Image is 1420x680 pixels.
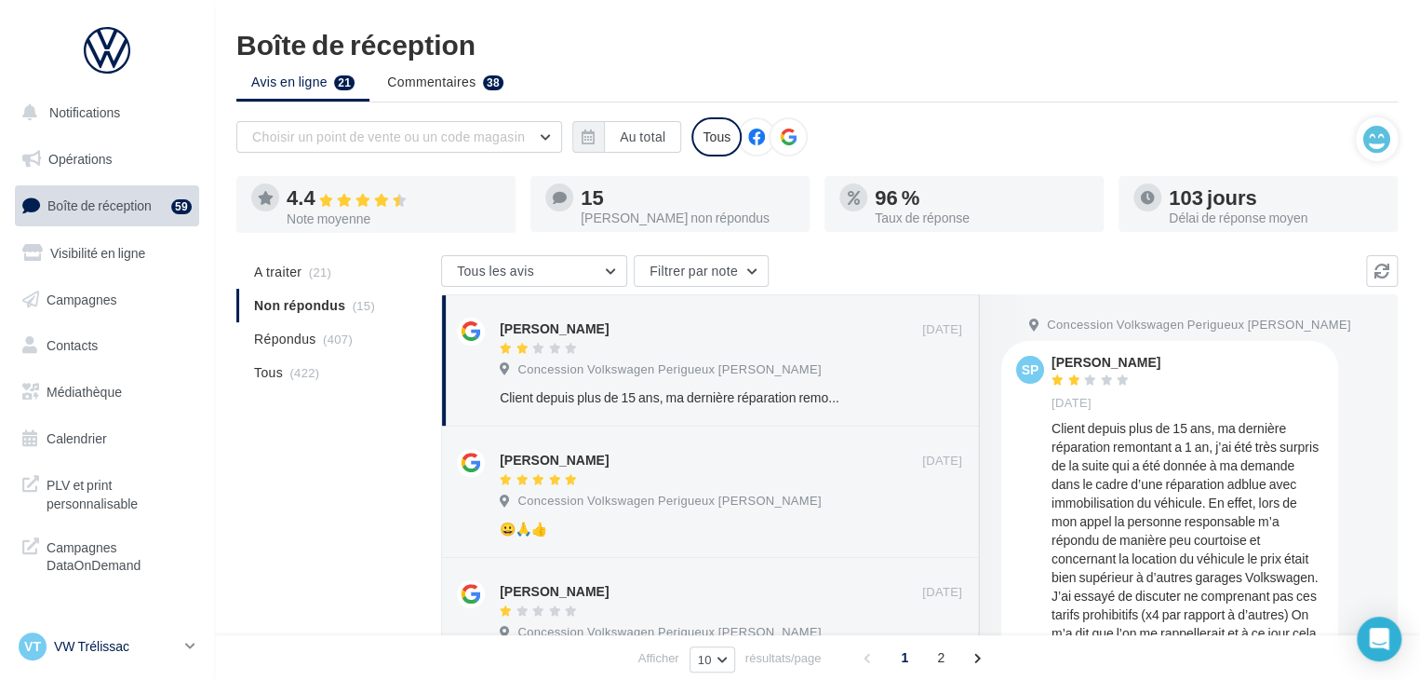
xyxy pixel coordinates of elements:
[1052,395,1092,412] span: [DATE]
[48,151,112,167] span: Opérations
[11,373,203,412] a: Médiathèque
[875,211,1089,224] div: Taux de réponse
[922,584,962,601] span: [DATE]
[47,535,192,575] span: Campagnes DataOnDemand
[581,187,795,208] div: 15
[289,365,319,380] span: (422)
[572,121,681,153] button: Au total
[690,646,735,673] button: 10
[47,197,152,213] span: Boîte de réception
[254,330,316,348] span: Répondus
[500,320,609,338] div: [PERSON_NAME]
[890,643,919,673] span: 1
[604,121,681,153] button: Au total
[926,643,956,673] span: 2
[49,104,120,120] span: Notifications
[634,255,769,287] button: Filtrer par note
[517,361,821,378] span: Concession Volkswagen Perigueux [PERSON_NAME]
[171,199,192,214] div: 59
[11,465,203,520] a: PLV et print personnalisable
[1047,317,1350,333] span: Concession Volkswagen Perigueux [PERSON_NAME]
[15,629,199,664] a: VT VW Trélissac
[638,649,679,667] span: Afficher
[24,637,41,656] span: VT
[922,453,962,469] span: [DATE]
[1169,187,1383,208] div: 103 jours
[1169,211,1383,224] div: Délai de réponse moyen
[691,117,742,156] div: Tous
[254,263,301,281] span: A traiter
[287,212,501,225] div: Note moyenne
[517,624,821,641] span: Concession Volkswagen Perigueux [PERSON_NAME]
[254,363,283,382] span: Tous
[500,582,609,601] div: [PERSON_NAME]
[698,652,712,667] span: 10
[287,187,501,209] div: 4.4
[236,30,1398,58] div: Boîte de réception
[457,263,534,279] span: Tous les avis
[11,280,203,320] a: Campagnes
[47,384,122,400] span: Médiathèque
[483,75,503,90] div: 38
[236,121,562,153] button: Choisir un point de vente ou un code magasin
[922,321,962,338] span: [DATE]
[875,187,1089,208] div: 96 %
[11,527,203,582] a: Campagnes DataOnDemand
[47,337,98,353] span: Contacts
[500,388,841,407] div: Client depuis plus de 15 ans, ma dernière réparation remontant a 1 an, j’ai été très surpris de l...
[387,73,476,91] span: Commentaires
[50,245,145,261] span: Visibilité en ligne
[252,129,525,144] span: Choisir un point de vente ou un code magasin
[47,430,107,446] span: Calendrier
[309,265,331,279] span: (21)
[441,255,627,287] button: Tous les avis
[11,234,203,273] a: Visibilité en ligne
[11,185,203,225] a: Boîte de réception59
[11,326,203,365] a: Contacts
[47,291,117,306] span: Campagnes
[581,211,795,224] div: [PERSON_NAME] non répondus
[745,649,822,667] span: résultats/page
[1357,617,1401,661] div: Open Intercom Messenger
[11,93,195,132] button: Notifications
[54,637,178,656] p: VW Trélissac
[323,332,353,347] span: (407)
[500,451,609,469] div: [PERSON_NAME]
[1022,360,1039,379] span: sp
[517,493,821,510] span: Concession Volkswagen Perigueux [PERSON_NAME]
[1052,356,1160,369] div: [PERSON_NAME]
[11,419,203,458] a: Calendrier
[500,520,841,538] div: 😀🙏👍
[11,140,203,179] a: Opérations
[47,472,192,512] span: PLV et print personnalisable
